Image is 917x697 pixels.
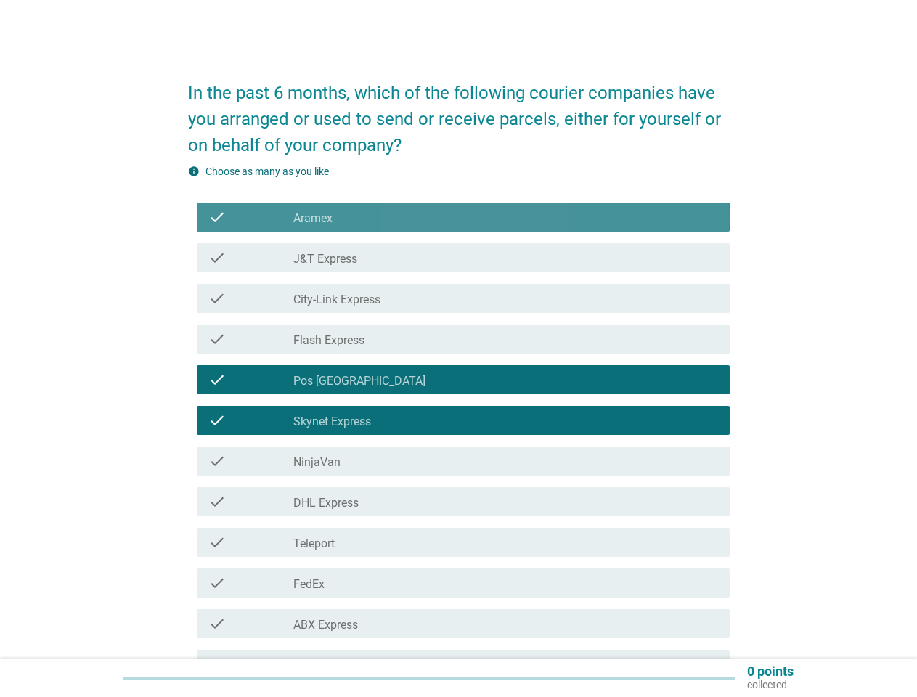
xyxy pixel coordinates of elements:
[208,249,226,266] i: check
[208,656,226,673] i: check
[208,534,226,551] i: check
[747,665,794,678] p: 0 points
[208,330,226,348] i: check
[293,374,425,388] label: Pos [GEOGRAPHIC_DATA]
[208,208,226,226] i: check
[208,452,226,470] i: check
[208,412,226,429] i: check
[293,455,341,470] label: NinjaVan
[188,166,200,177] i: info
[208,615,226,632] i: check
[293,537,335,551] label: Teleport
[293,252,357,266] label: J&T Express
[208,493,226,510] i: check
[293,496,359,510] label: DHL Express
[208,290,226,307] i: check
[293,415,371,429] label: Skynet Express
[293,333,364,348] label: Flash Express
[208,574,226,592] i: check
[293,577,325,592] label: FedEx
[293,618,358,632] label: ABX Express
[208,371,226,388] i: check
[188,65,730,158] h2: In the past 6 months, which of the following courier companies have you arranged or used to send ...
[293,293,380,307] label: City-Link Express
[747,678,794,691] p: collected
[205,166,329,177] label: Choose as many as you like
[293,659,315,673] label: SPX
[293,211,333,226] label: Aramex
